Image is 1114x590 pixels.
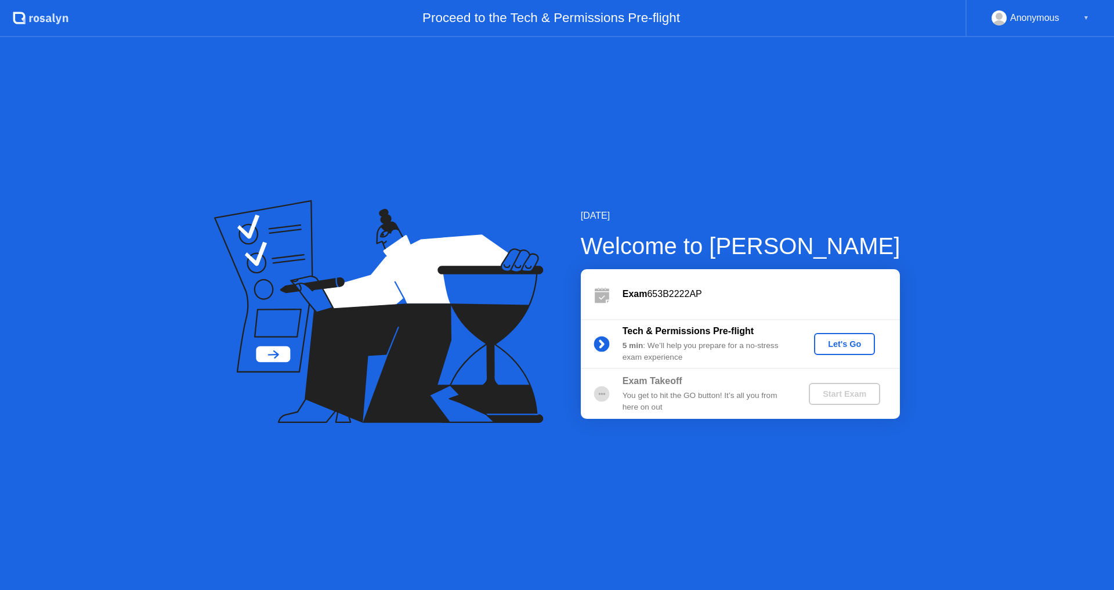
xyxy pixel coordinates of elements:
b: 5 min [623,341,643,350]
b: Exam [623,289,648,299]
div: Let's Go [819,339,870,349]
button: Start Exam [809,383,880,405]
div: [DATE] [581,209,900,223]
button: Let's Go [814,333,875,355]
b: Tech & Permissions Pre-flight [623,326,754,336]
div: Welcome to [PERSON_NAME] [581,229,900,263]
div: : We’ll help you prepare for a no-stress exam experience [623,340,790,364]
div: ▼ [1083,10,1089,26]
div: 653B2222AP [623,287,900,301]
b: Exam Takeoff [623,376,682,386]
div: Start Exam [813,389,876,399]
div: You get to hit the GO button! It’s all you from here on out [623,390,790,414]
div: Anonymous [1010,10,1059,26]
